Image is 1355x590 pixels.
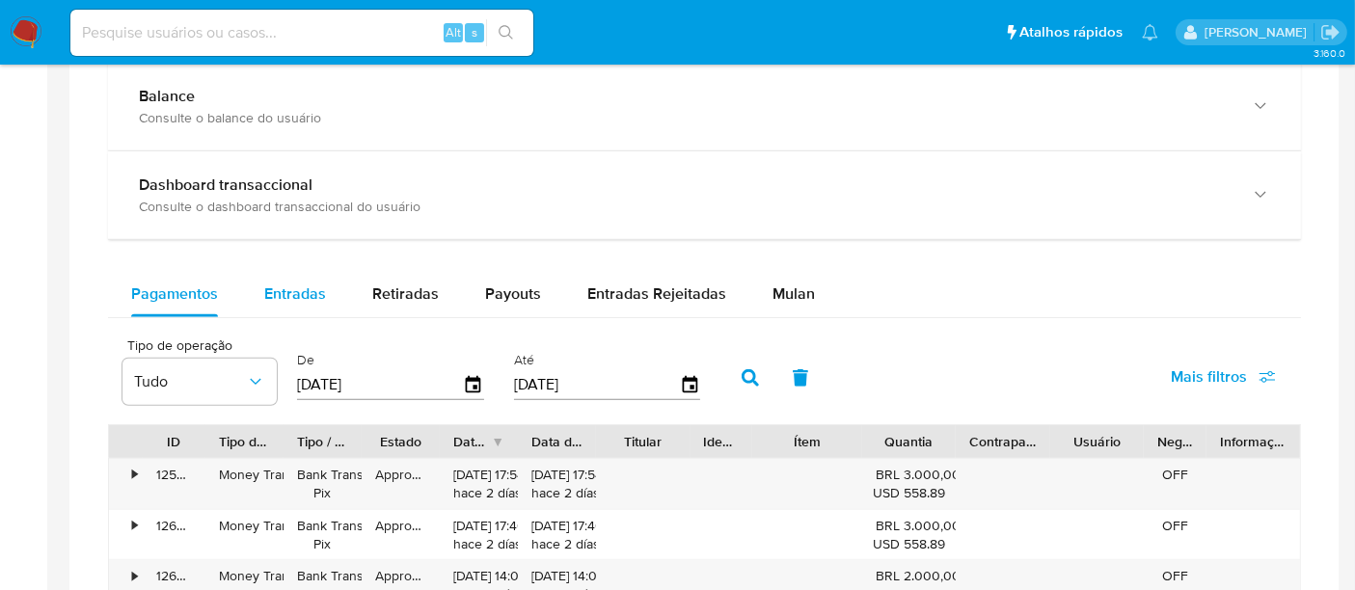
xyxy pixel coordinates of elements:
span: Alt [446,23,461,41]
input: Pesquise usuários ou casos... [70,20,533,45]
a: Sair [1320,22,1341,42]
span: 3.160.0 [1314,45,1345,61]
a: Notificações [1142,24,1158,40]
button: search-icon [486,19,526,46]
span: Atalhos rápidos [1019,22,1123,42]
span: s [472,23,477,41]
p: alexandra.macedo@mercadolivre.com [1205,23,1314,41]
